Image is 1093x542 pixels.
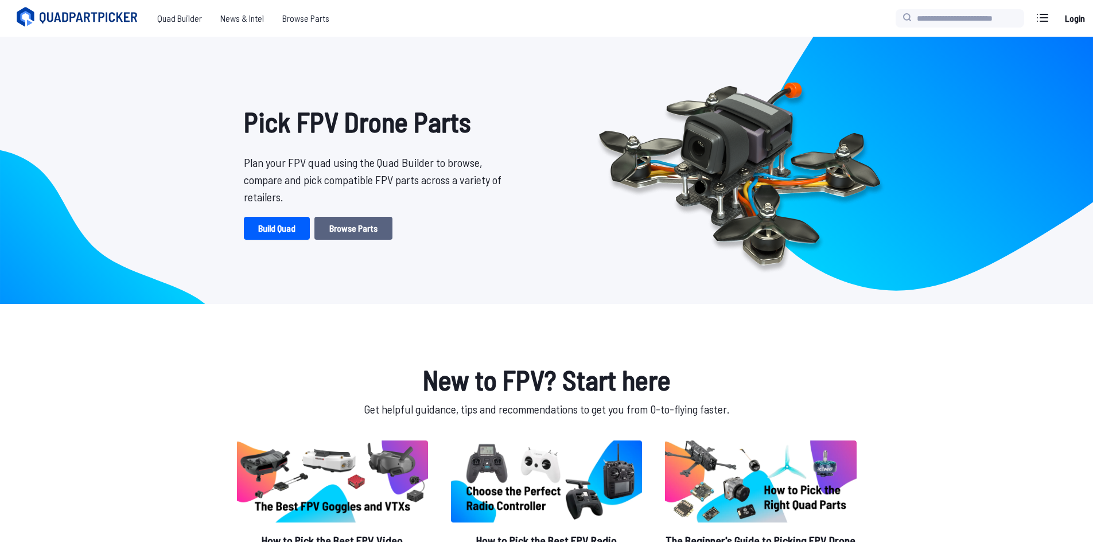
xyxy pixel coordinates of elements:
a: Login [1061,7,1088,30]
img: image of post [237,440,428,522]
a: Quad Builder [148,7,211,30]
a: Browse Parts [314,217,392,240]
h1: New to FPV? Start here [235,359,859,400]
h1: Pick FPV Drone Parts [244,101,510,142]
a: Build Quad [244,217,310,240]
img: image of post [451,440,642,522]
a: Browse Parts [273,7,339,30]
img: Quadcopter [574,56,905,285]
p: Get helpful guidance, tips and recommendations to get you from 0-to-flying faster. [235,400,859,418]
img: image of post [665,440,856,522]
p: Plan your FPV quad using the Quad Builder to browse, compare and pick compatible FPV parts across... [244,154,510,205]
a: News & Intel [211,7,273,30]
